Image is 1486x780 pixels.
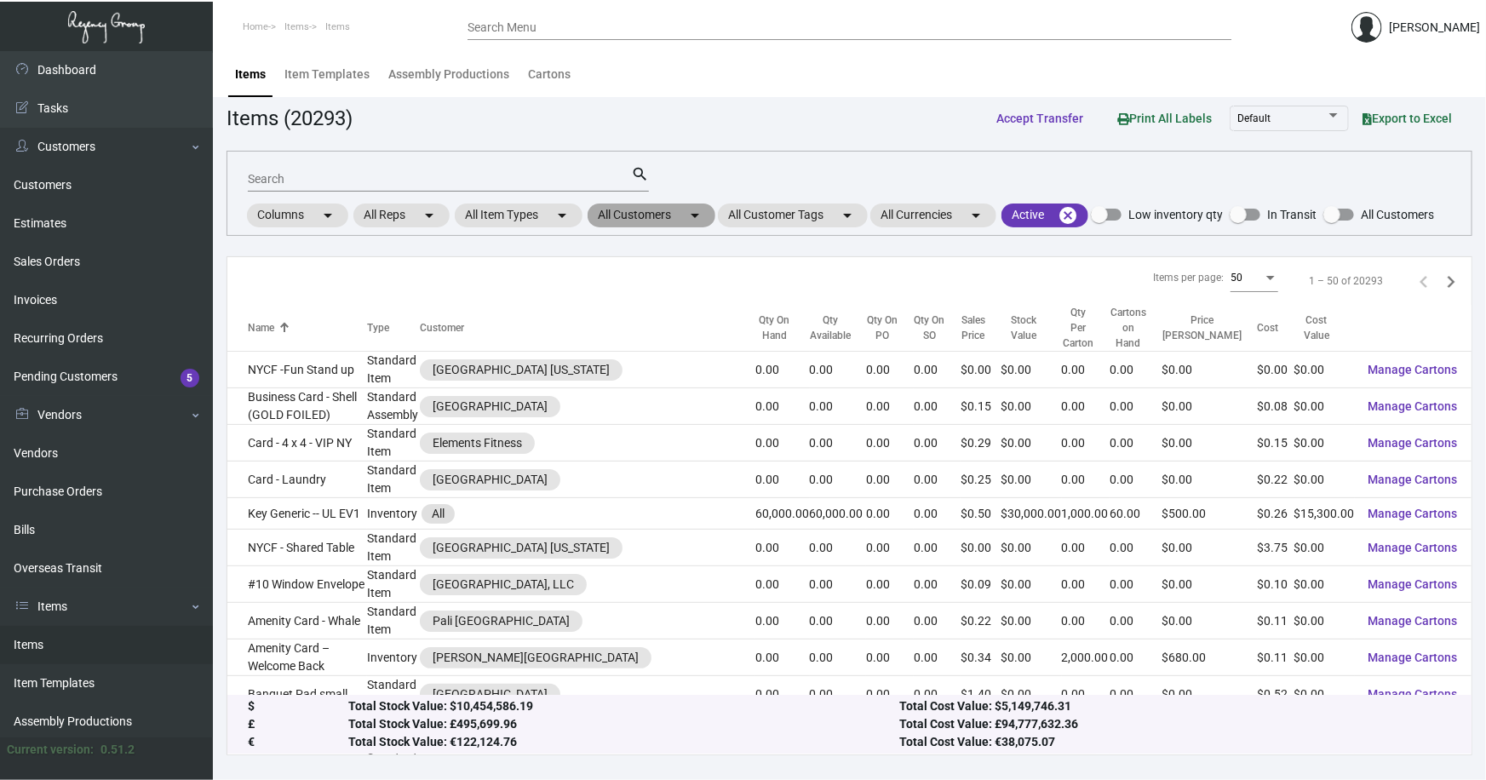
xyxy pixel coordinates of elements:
[1058,205,1078,226] mat-icon: cancel
[718,204,868,227] mat-chip: All Customer Tags
[961,462,1001,498] td: $0.25
[247,204,348,227] mat-chip: Columns
[1110,603,1162,639] td: 0.00
[367,498,420,530] td: Inventory
[914,498,961,530] td: 0.00
[1349,103,1466,134] button: Export to Excel
[1128,204,1223,225] span: Low inventory qty
[961,352,1001,388] td: $0.00
[1062,498,1110,530] td: 1,000.00
[248,320,274,336] div: Name
[1355,605,1472,636] button: Manage Cartons
[1062,639,1110,676] td: 2,000.00
[1110,352,1162,388] td: 0.00
[1258,498,1294,530] td: $0.26
[914,313,961,343] div: Qty On SO
[367,320,420,336] div: Type
[1231,272,1242,284] span: 50
[1355,427,1472,458] button: Manage Cartons
[866,425,914,462] td: 0.00
[1294,313,1355,343] div: Cost Value
[367,462,420,498] td: Standard Item
[1162,530,1258,566] td: $0.00
[914,603,961,639] td: 0.00
[100,741,135,759] div: 0.51.2
[1389,19,1480,37] div: [PERSON_NAME]
[837,205,858,226] mat-icon: arrow_drop_down
[1110,676,1162,713] td: 0.00
[810,566,867,603] td: 0.00
[1355,642,1472,673] button: Manage Cartons
[966,205,986,226] mat-icon: arrow_drop_down
[1162,676,1258,713] td: $0.00
[1355,354,1472,385] button: Manage Cartons
[1001,462,1061,498] td: $0.00
[284,21,309,32] span: Items
[1294,603,1355,639] td: $0.00
[961,639,1001,676] td: $0.34
[810,639,867,676] td: 0.00
[1355,679,1472,709] button: Manage Cartons
[1117,112,1212,125] span: Print All Labels
[433,361,610,379] div: [GEOGRAPHIC_DATA] [US_STATE]
[1368,363,1458,376] span: Manage Cartons
[248,716,348,734] div: £
[1001,204,1088,227] mat-chip: Active
[1062,352,1110,388] td: 0.00
[810,530,867,566] td: 0.00
[227,639,367,676] td: Amenity Card – Welcome Back
[433,471,548,489] div: [GEOGRAPHIC_DATA]
[433,398,548,416] div: [GEOGRAPHIC_DATA]
[1368,577,1458,591] span: Manage Cartons
[455,204,582,227] mat-chip: All Item Types
[1258,462,1294,498] td: $0.22
[227,352,367,388] td: NYCF -Fun Stand up
[1110,462,1162,498] td: 0.00
[810,425,867,462] td: 0.00
[899,698,1451,716] div: Total Cost Value: $5,149,746.31
[1294,388,1355,425] td: $0.00
[914,639,961,676] td: 0.00
[367,566,420,603] td: Standard Item
[996,112,1083,125] span: Accept Transfer
[1062,603,1110,639] td: 0.00
[961,425,1001,462] td: $0.29
[1001,352,1061,388] td: $0.00
[284,66,370,83] div: Item Templates
[1363,112,1452,125] span: Export to Excel
[1294,313,1340,343] div: Cost Value
[1258,352,1294,388] td: $0.00
[755,425,810,462] td: 0.00
[983,103,1097,134] button: Accept Transfer
[227,676,367,713] td: Banquet Pad small
[1294,425,1355,462] td: $0.00
[248,320,367,336] div: Name
[899,716,1451,734] div: Total Cost Value: £94,777,632.36
[961,388,1001,425] td: $0.15
[552,205,572,226] mat-icon: arrow_drop_down
[1309,273,1383,289] div: 1 – 50 of 20293
[1294,639,1355,676] td: $0.00
[755,498,810,530] td: 60,000.00
[1162,388,1258,425] td: $0.00
[348,698,900,716] div: Total Stock Value: $10,454,586.19
[318,205,338,226] mat-icon: arrow_drop_down
[755,388,810,425] td: 0.00
[914,530,961,566] td: 0.00
[755,313,810,343] div: Qty On Hand
[866,462,914,498] td: 0.00
[248,734,348,752] div: €
[367,352,420,388] td: Standard Item
[810,313,867,343] div: Qty Available
[755,639,810,676] td: 0.00
[1001,425,1061,462] td: $0.00
[755,603,810,639] td: 0.00
[1062,530,1110,566] td: 0.00
[866,639,914,676] td: 0.00
[914,425,961,462] td: 0.00
[588,204,715,227] mat-chip: All Customers
[810,676,867,713] td: 0.00
[1231,272,1278,284] mat-select: Items per page:
[1355,498,1472,529] button: Manage Cartons
[866,603,914,639] td: 0.00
